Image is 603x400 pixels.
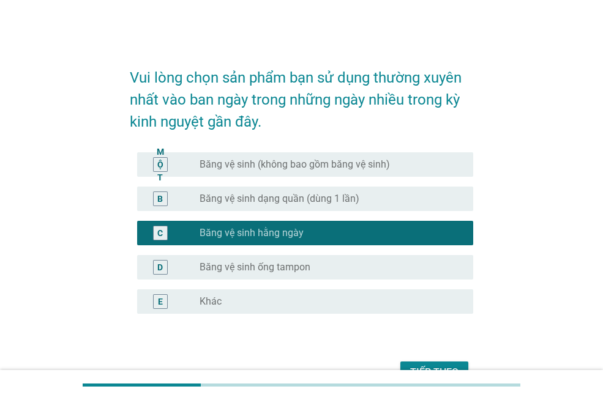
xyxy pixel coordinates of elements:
[410,366,459,378] font: Tiếp theo
[200,261,310,273] font: Băng vệ sinh ống tampon
[200,295,222,307] font: Khác
[200,158,390,170] font: Băng vệ sinh (không bao gồm băng vệ sinh)
[400,361,468,383] button: Tiếp theo
[157,262,163,272] font: D
[158,296,163,306] font: E
[157,193,163,203] font: B
[200,227,304,239] font: Băng vệ sinh hằng ngày
[130,69,465,130] font: Vui lòng chọn sản phẩm bạn sử dụng thường xuyên nhất vào ban ngày trong những ngày nhiều trong kỳ...
[157,146,164,182] font: MỘT
[200,193,359,204] font: Băng vệ sinh dạng quần (dùng 1 lần)
[157,228,163,237] font: C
